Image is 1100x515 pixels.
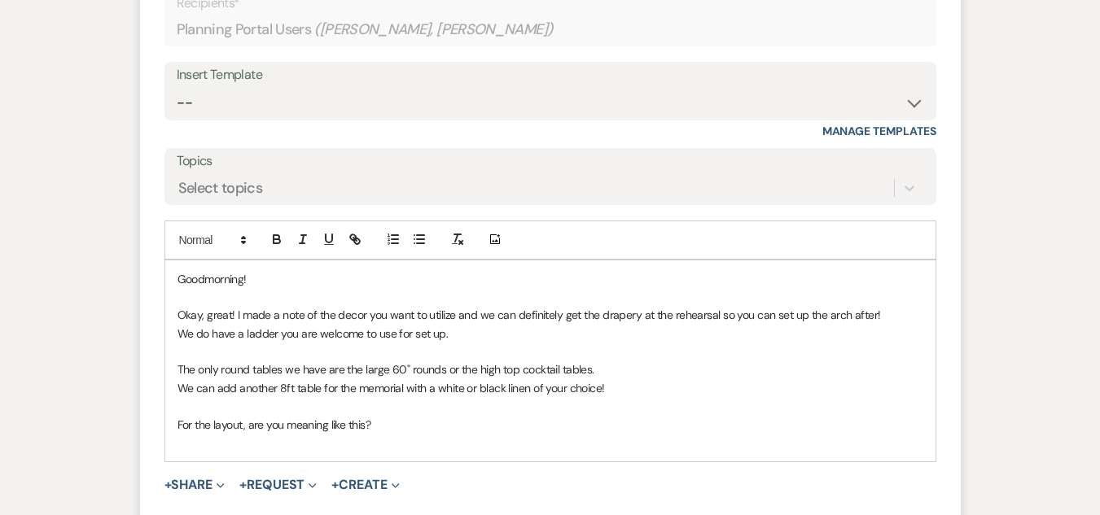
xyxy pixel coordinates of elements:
[177,270,923,288] p: Goodmorning!
[822,124,936,138] a: Manage Templates
[239,478,247,491] span: +
[164,478,226,491] button: Share
[239,478,317,491] button: Request
[177,416,923,434] p: For the layout, are you meaning like this?
[178,177,263,199] div: Select topics
[177,325,923,343] p: We do have a ladder you are welcome to use for set up.
[177,379,923,397] p: We can add another 8ft table for the memorial with a white or black linen of your choice!
[164,478,172,491] span: +
[331,478,399,491] button: Create
[177,150,924,173] label: Topics
[177,63,924,87] div: Insert Template
[177,360,923,378] p: The only round tables we have are the large 60" rounds or the high top cocktail tables.
[331,478,339,491] span: +
[177,14,924,46] div: Planning Portal Users
[177,306,923,324] p: Okay, great! I made a note of the decor you want to utilize and we can definitely get the drapery...
[314,19,554,41] span: ( [PERSON_NAME], [PERSON_NAME] )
